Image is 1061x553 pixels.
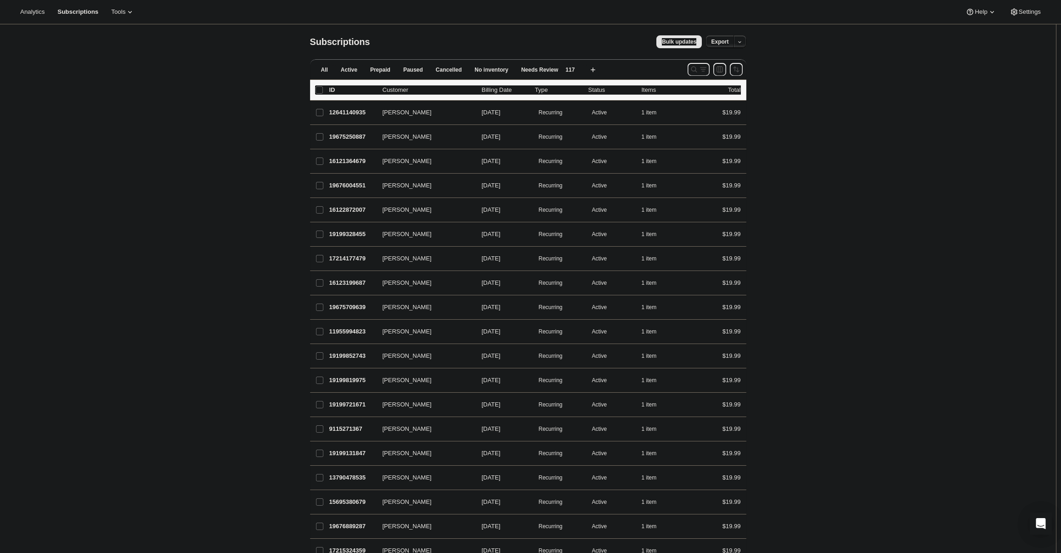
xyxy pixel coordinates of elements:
[377,227,469,242] button: [PERSON_NAME]
[1030,513,1052,535] div: Open Intercom Messenger
[592,401,607,408] span: Active
[377,422,469,436] button: [PERSON_NAME]
[642,520,667,533] button: 1 item
[329,301,741,314] div: 19675709639[PERSON_NAME][DATE]SuccessRecurringSuccessActive1 item$19.99
[383,327,432,336] span: [PERSON_NAME]
[539,304,563,311] span: Recurring
[642,206,657,214] span: 1 item
[722,498,741,505] span: $19.99
[722,158,741,164] span: $19.99
[592,206,607,214] span: Active
[722,450,741,457] span: $19.99
[1004,6,1046,18] button: Settings
[383,278,432,288] span: [PERSON_NAME]
[383,254,432,263] span: [PERSON_NAME]
[1019,8,1041,16] span: Settings
[642,352,657,360] span: 1 item
[592,498,607,506] span: Active
[722,182,741,189] span: $19.99
[377,300,469,315] button: [PERSON_NAME]
[642,133,657,141] span: 1 item
[662,38,696,45] span: Bulk updates
[436,66,462,73] span: Cancelled
[482,523,501,530] span: [DATE]
[329,254,375,263] p: 17214177479
[722,133,741,140] span: $19.99
[642,155,667,168] button: 1 item
[722,401,741,408] span: $19.99
[539,523,563,530] span: Recurring
[642,109,657,116] span: 1 item
[642,255,657,262] span: 1 item
[57,8,98,16] span: Subscriptions
[539,498,563,506] span: Recurring
[377,470,469,485] button: [PERSON_NAME]
[592,133,607,141] span: Active
[329,203,741,216] div: 16122872007[PERSON_NAME][DATE]SuccessRecurringSuccessActive1 item$19.99
[329,85,375,95] p: ID
[329,471,741,484] div: 13790478535[PERSON_NAME][DATE]SuccessRecurringSuccessActive1 item$19.99
[592,425,607,433] span: Active
[535,85,581,95] div: Type
[642,350,667,362] button: 1 item
[642,425,657,433] span: 1 item
[722,328,741,335] span: $19.99
[482,377,501,384] span: [DATE]
[592,474,607,481] span: Active
[592,109,607,116] span: Active
[383,473,432,482] span: [PERSON_NAME]
[539,450,563,457] span: Recurring
[588,85,634,95] p: Status
[713,63,726,76] button: Customize table column order and visibility
[722,279,741,286] span: $19.99
[722,255,741,262] span: $19.99
[383,497,432,507] span: [PERSON_NAME]
[329,374,741,387] div: 19199819975[PERSON_NAME][DATE]SuccessRecurringSuccessActive1 item$19.99
[722,206,741,213] span: $19.99
[329,278,375,288] p: 16123199687
[642,203,667,216] button: 1 item
[482,109,501,116] span: [DATE]
[383,400,432,409] span: [PERSON_NAME]
[642,523,657,530] span: 1 item
[482,182,501,189] span: [DATE]
[642,401,657,408] span: 1 item
[592,352,607,360] span: Active
[383,376,432,385] span: [PERSON_NAME]
[642,423,667,435] button: 1 item
[565,66,575,73] span: 117
[592,255,607,262] span: Active
[539,352,563,360] span: Recurring
[642,179,667,192] button: 1 item
[329,496,741,508] div: 15695380679[PERSON_NAME][DATE]SuccessRecurringSuccessActive1 item$19.99
[329,398,741,411] div: 19199721671[PERSON_NAME][DATE]SuccessRecurringSuccessActive1 item$19.99
[642,279,657,287] span: 1 item
[539,231,563,238] span: Recurring
[711,38,728,45] span: Export
[642,130,667,143] button: 1 item
[539,109,563,116] span: Recurring
[377,154,469,169] button: [PERSON_NAME]
[539,425,563,433] span: Recurring
[539,206,563,214] span: Recurring
[377,373,469,388] button: [PERSON_NAME]
[482,158,501,164] span: [DATE]
[592,377,607,384] span: Active
[403,66,423,73] span: Paused
[329,350,741,362] div: 19199852743[PERSON_NAME][DATE]SuccessRecurringSuccessActive1 item$19.99
[383,424,432,434] span: [PERSON_NAME]
[642,325,667,338] button: 1 item
[728,85,740,95] p: Total
[377,519,469,534] button: [PERSON_NAME]
[586,63,600,76] button: Create new view
[642,328,657,335] span: 1 item
[377,397,469,412] button: [PERSON_NAME]
[722,352,741,359] span: $19.99
[383,108,432,117] span: [PERSON_NAME]
[656,35,702,48] button: Bulk updates
[383,205,432,214] span: [PERSON_NAME]
[482,425,501,432] span: [DATE]
[482,474,501,481] span: [DATE]
[329,303,375,312] p: 19675709639
[383,132,432,141] span: [PERSON_NAME]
